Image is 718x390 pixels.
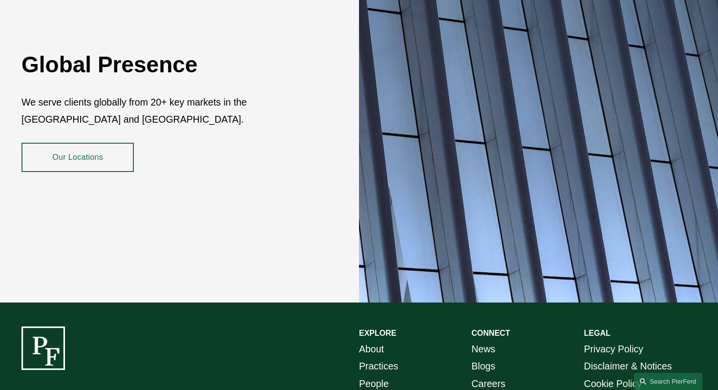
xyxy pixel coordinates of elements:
a: News [471,341,495,358]
a: About [359,341,384,358]
p: We serve clients globally from 20+ key markets in the [GEOGRAPHIC_DATA] and [GEOGRAPHIC_DATA]. [21,94,303,128]
a: Search this site [634,373,702,390]
a: Blogs [471,358,495,375]
h2: Global Presence [21,51,303,79]
a: Privacy Policy [584,341,643,358]
a: Disclaimer & Notices [584,358,672,375]
strong: CONNECT [471,329,510,337]
strong: EXPLORE [359,329,396,337]
a: Practices [359,358,398,375]
a: Our Locations [21,143,134,172]
strong: LEGAL [584,329,611,337]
